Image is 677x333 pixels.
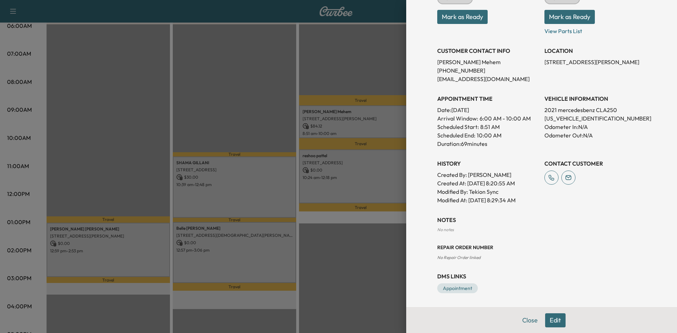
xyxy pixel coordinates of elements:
h3: VEHICLE INFORMATION [544,94,646,103]
p: Created By : [PERSON_NAME] [437,171,539,179]
p: Modified At : [DATE] 8:29:34 AM [437,196,539,204]
p: [US_VEHICLE_IDENTIFICATION_NUMBER] [544,114,646,123]
p: Created At : [DATE] 8:20:55 AM [437,179,539,187]
div: No notes [437,227,646,233]
h3: CONTACT CUSTOMER [544,159,646,168]
p: [EMAIL_ADDRESS][DOMAIN_NAME] [437,75,539,83]
p: [PHONE_NUMBER] [437,66,539,75]
p: Odometer In: N/A [544,123,646,131]
span: No Repair Order linked [437,255,481,260]
button: Edit [545,313,566,327]
p: Modified By : Tekion Sync [437,187,539,196]
p: View Parts List [544,24,646,35]
p: Date: [DATE] [437,106,539,114]
a: Appointment [437,283,478,293]
h3: History [437,159,539,168]
p: Odometer Out: N/A [544,131,646,140]
h3: DMS Links [437,272,646,280]
p: 2021 mercedesbenz CLA250 [544,106,646,114]
p: [STREET_ADDRESS][PERSON_NAME] [544,58,646,66]
h3: Repair Order number [437,244,646,251]
p: Scheduled End: [437,131,475,140]
p: 8:51 AM [480,123,500,131]
p: Duration: 69 minutes [437,140,539,148]
h3: NOTES [437,216,646,224]
button: Close [518,313,542,327]
p: [PERSON_NAME] Mehem [437,58,539,66]
span: 6:00 AM - 10:00 AM [480,114,531,123]
h3: LOCATION [544,47,646,55]
p: 10:00 AM [477,131,501,140]
button: Mark as Ready [437,10,488,24]
p: Scheduled Start: [437,123,479,131]
p: Arrival Window: [437,114,539,123]
button: Mark as Ready [544,10,595,24]
h3: APPOINTMENT TIME [437,94,539,103]
h3: CUSTOMER CONTACT INFO [437,47,539,55]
